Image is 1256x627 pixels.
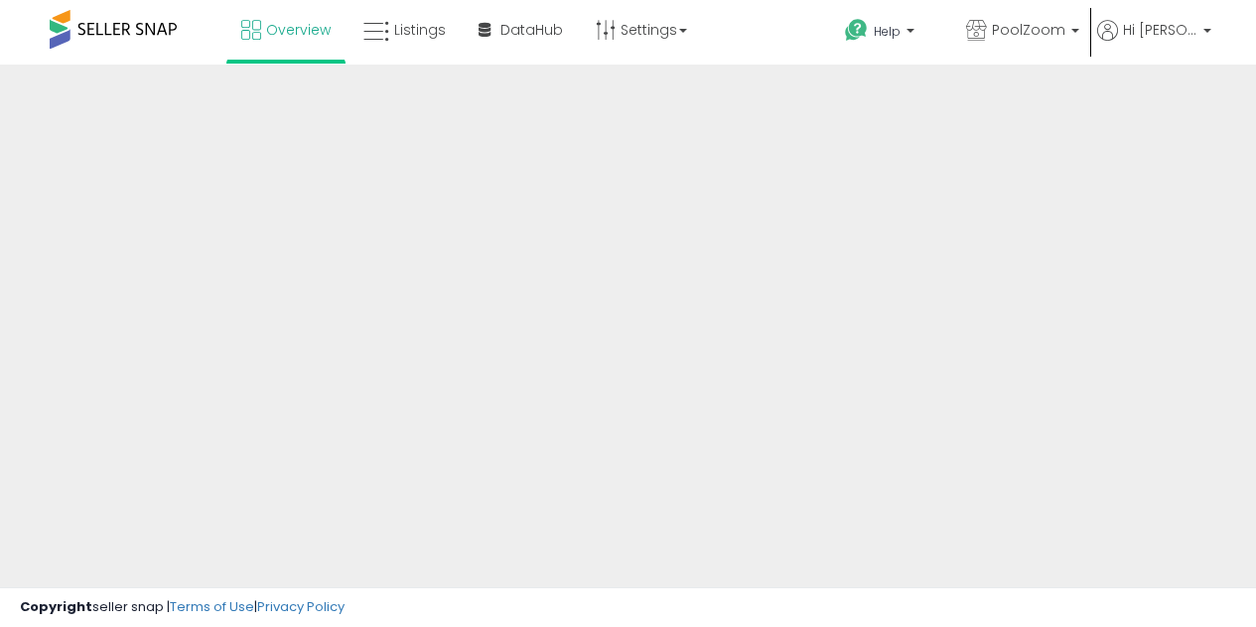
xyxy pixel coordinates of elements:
[1123,20,1197,40] span: Hi [PERSON_NAME]
[20,598,345,617] div: seller snap | |
[829,3,948,65] a: Help
[170,597,254,616] a: Terms of Use
[874,23,901,40] span: Help
[992,20,1065,40] span: PoolZoom
[394,20,446,40] span: Listings
[500,20,563,40] span: DataHub
[1097,20,1211,65] a: Hi [PERSON_NAME]
[266,20,331,40] span: Overview
[844,18,869,43] i: Get Help
[20,597,92,616] strong: Copyright
[257,597,345,616] a: Privacy Policy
